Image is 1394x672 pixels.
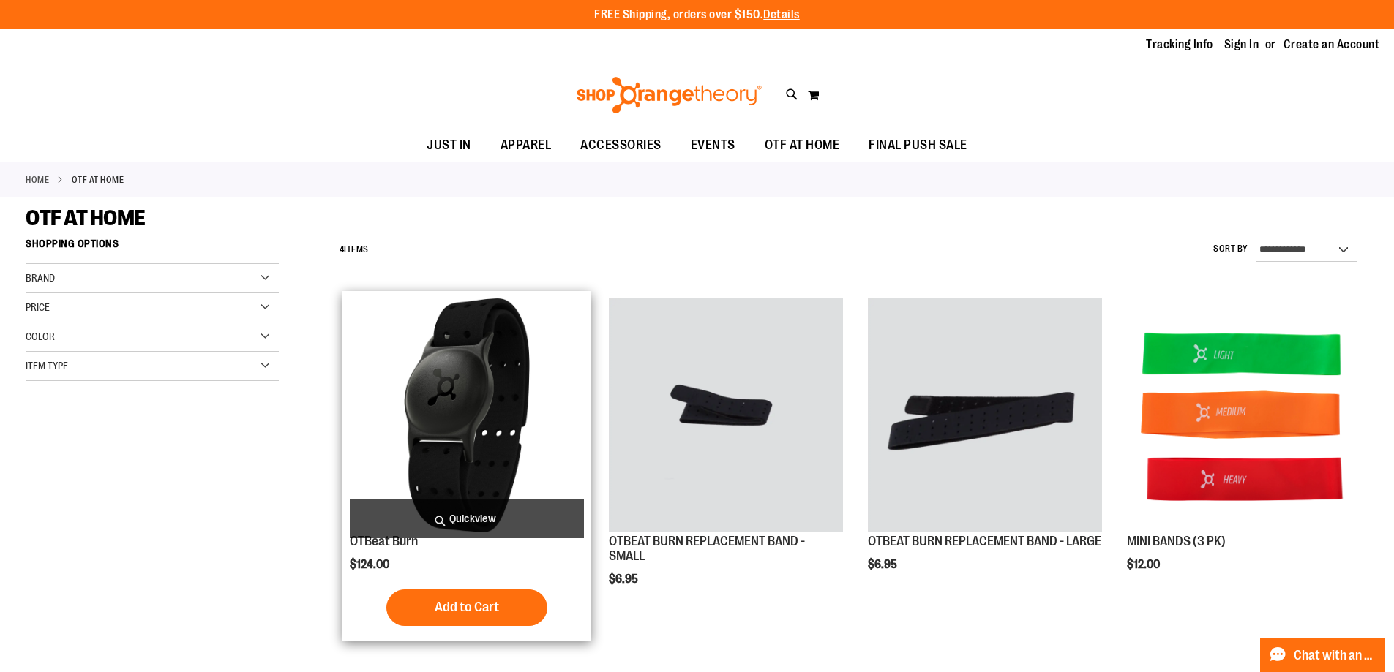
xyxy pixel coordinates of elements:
[1127,298,1361,535] a: MINI BANDS (3 PK)
[861,291,1109,608] div: product
[72,173,124,186] strong: OTF AT HOME
[386,589,547,626] button: Add to Cart
[501,129,552,162] span: APPAREL
[566,129,676,162] a: ACCESSORIES
[1120,291,1368,608] div: product
[676,129,750,162] a: EVENTS
[574,77,764,113] img: Shop Orangetheory
[691,129,735,162] span: EVENTS
[340,238,369,261] h2: Items
[350,499,584,538] a: Quickview
[763,8,800,21] a: Details
[26,331,55,342] span: Color
[1294,649,1376,662] span: Chat with an Expert
[486,129,566,162] a: APPAREL
[869,129,967,162] span: FINAL PUSH SALE
[580,129,662,162] span: ACCESSORIES
[1127,534,1226,548] a: MINI BANDS (3 PK)
[342,291,591,641] div: product
[350,298,584,535] a: Main view of OTBeat Burn 6.0-C
[427,129,471,162] span: JUST IN
[868,558,899,571] span: $6.95
[350,534,418,548] a: OTBeat Burn
[1224,37,1259,53] a: Sign In
[26,360,68,371] span: Item Type
[350,558,391,571] span: $124.00
[26,231,279,264] strong: Shopping Options
[868,534,1101,548] a: OTBEAT BURN REPLACEMENT BAND - LARGE
[26,205,146,230] span: OTF AT HOME
[868,298,1102,532] img: OTBEAT BURN REPLACEMENT BAND - LARGE
[609,534,805,563] a: OTBEAT BURN REPLACEMENT BAND - SMALL
[1127,558,1162,571] span: $12.00
[26,173,49,186] a: Home
[609,573,640,586] span: $6.95
[340,244,345,254] span: 4
[26,301,50,313] span: Price
[750,129,855,162] a: OTF AT HOME
[594,7,800,23] p: FREE Shipping, orders over $150.
[412,129,486,162] a: JUST IN
[602,291,850,622] div: product
[854,129,982,162] a: FINAL PUSH SALE
[1213,243,1248,255] label: Sort By
[868,298,1102,535] a: OTBEAT BURN REPLACEMENT BAND - LARGE
[1260,638,1386,672] button: Chat with an Expert
[435,599,499,615] span: Add to Cart
[26,272,55,284] span: Brand
[765,129,840,162] span: OTF AT HOME
[609,298,843,535] a: OTBEAT BURN REPLACEMENT BAND - SMALL
[609,298,843,532] img: OTBEAT BURN REPLACEMENT BAND - SMALL
[350,298,584,532] img: Main view of OTBeat Burn 6.0-C
[1146,37,1213,53] a: Tracking Info
[1127,298,1361,532] img: MINI BANDS (3 PK)
[1284,37,1380,53] a: Create an Account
